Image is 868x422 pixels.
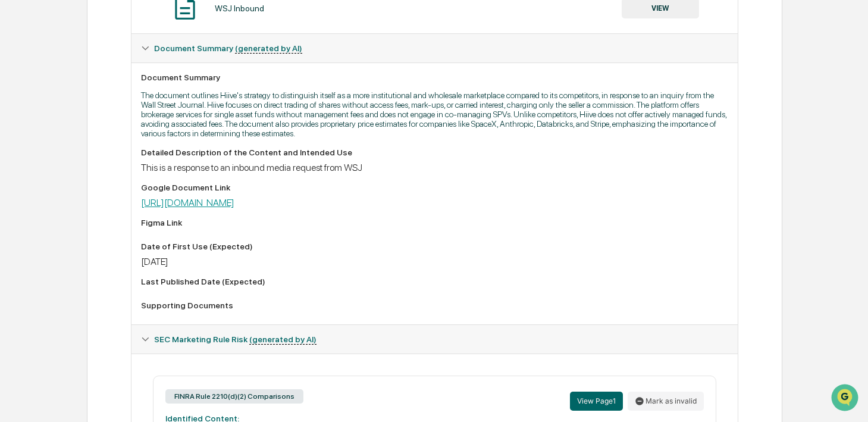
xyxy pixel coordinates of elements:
div: Supporting Documents [141,301,728,310]
a: 🖐️Preclearance [7,145,82,167]
div: 🔎 [12,174,21,183]
span: Attestations [98,150,148,162]
span: Document Summary [154,43,302,53]
button: View Page1 [570,392,623,411]
div: Date of First Use (Expected) [141,242,728,251]
div: SEC Marketing Rule Risk (generated by AI) [131,325,738,354]
span: Data Lookup [24,173,75,185]
a: Powered byPylon [84,201,144,211]
img: 1746055101610-c473b297-6a78-478c-a979-82029cc54cd1 [12,91,33,112]
u: (generated by AI) [235,43,302,54]
span: SEC Marketing Rule Risk [154,335,317,344]
div: WSJ Inbound [215,4,264,13]
div: Document Summary (generated by AI) [131,62,738,324]
div: We're available if you need us! [40,103,151,112]
div: FINRA Rule 2210(d)(2) Comparisons [165,389,303,404]
span: Pylon [118,202,144,211]
a: [URL][DOMAIN_NAME] [141,197,234,208]
div: Google Document Link [141,183,728,192]
div: Detailed Description of the Content and Intended Use [141,148,728,157]
button: Mark as invalid [628,392,704,411]
div: Document Summary (generated by AI) [131,34,738,62]
div: Last Published Date (Expected) [141,277,728,286]
div: 🖐️ [12,151,21,161]
u: (generated by AI) [249,335,317,345]
div: Figma Link [141,218,728,227]
p: How can we help? [12,25,217,44]
div: [DATE] [141,256,728,267]
div: 🗄️ [86,151,96,161]
iframe: Open customer support [830,383,862,415]
div: This is a response to an inbound media request from WSJ [141,162,728,173]
a: 🔎Data Lookup [7,168,80,189]
button: Start new chat [202,95,217,109]
div: Start new chat [40,91,195,103]
div: Document Summary [141,73,728,82]
a: 🗄️Attestations [82,145,152,167]
span: Preclearance [24,150,77,162]
p: The document outlines Hiive's strategy to distinguish itself as a more institutional and wholesal... [141,90,728,138]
